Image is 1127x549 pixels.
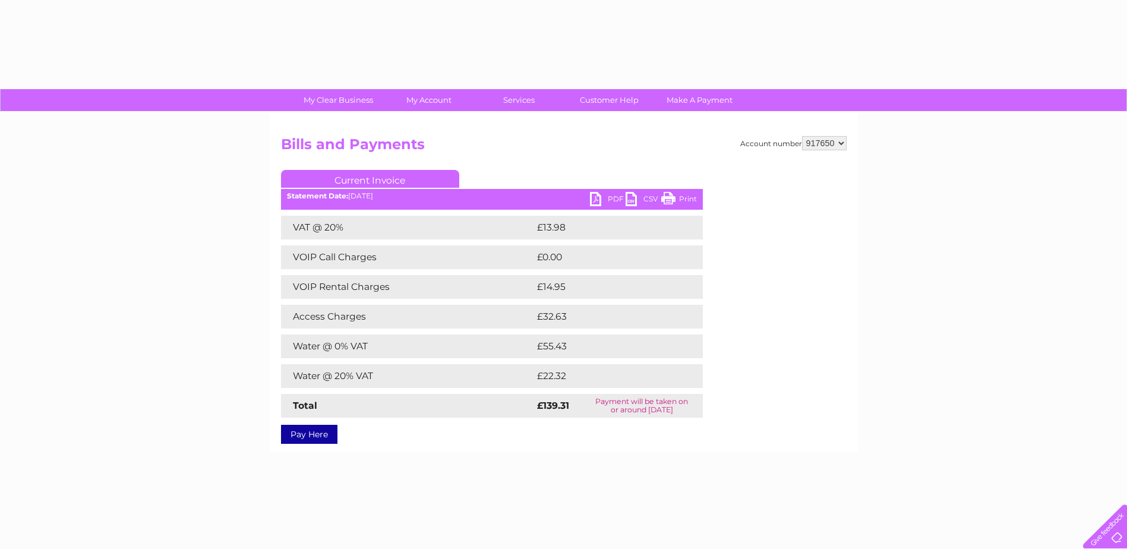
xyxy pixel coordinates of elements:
[281,192,703,200] div: [DATE]
[281,170,459,188] a: Current Invoice
[537,400,569,411] strong: £139.31
[281,136,847,159] h2: Bills and Payments
[534,335,678,358] td: £55.43
[281,335,534,358] td: Water @ 0% VAT
[281,364,534,388] td: Water @ 20% VAT
[281,425,337,444] a: Pay Here
[626,192,661,209] a: CSV
[281,275,534,299] td: VOIP Rental Charges
[534,275,678,299] td: £14.95
[534,216,678,239] td: £13.98
[289,89,387,111] a: My Clear Business
[661,192,697,209] a: Print
[590,192,626,209] a: PDF
[534,245,675,269] td: £0.00
[534,305,678,329] td: £32.63
[651,89,749,111] a: Make A Payment
[560,89,658,111] a: Customer Help
[740,136,847,150] div: Account number
[293,400,317,411] strong: Total
[281,216,534,239] td: VAT @ 20%
[534,364,678,388] td: £22.32
[470,89,568,111] a: Services
[380,89,478,111] a: My Account
[581,394,703,418] td: Payment will be taken on or around [DATE]
[281,305,534,329] td: Access Charges
[287,191,348,200] b: Statement Date:
[281,245,534,269] td: VOIP Call Charges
